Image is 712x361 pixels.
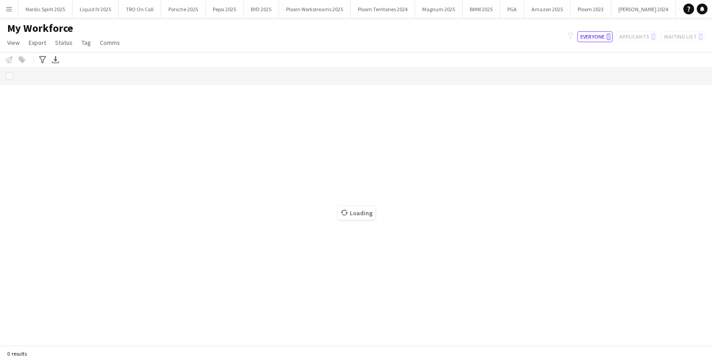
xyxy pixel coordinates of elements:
span: Export [29,39,46,47]
app-action-btn: Export XLSX [50,54,61,65]
span: Comms [100,39,120,47]
app-action-btn: Advanced filters [37,54,48,65]
span: 0 [606,33,611,40]
a: Status [51,37,76,48]
button: Porsche 2025 [161,0,206,18]
button: Ploom Territories 2024 [351,0,415,18]
span: Loading [338,206,375,220]
span: My Workforce [7,22,73,35]
a: View [4,37,23,48]
button: Magnum 2025 [415,0,463,18]
button: PGA [500,0,524,18]
span: Status [55,39,73,47]
button: [PERSON_NAME] 2024 [611,0,676,18]
span: Tag [81,39,91,47]
button: Ploom 2023 [570,0,611,18]
button: Ploom Workstreams 2025 [279,0,351,18]
span: View [7,39,20,47]
button: BYD 2025 [244,0,279,18]
button: Amazon 2025 [524,0,570,18]
button: TRO On Call [119,0,161,18]
a: Comms [96,37,124,48]
button: BMW 2025 [463,0,500,18]
button: Liquid IV 2025 [73,0,119,18]
button: Everyone0 [577,31,613,42]
button: Nordic Spirit 2025 [18,0,73,18]
a: Tag [78,37,94,48]
a: Export [25,37,50,48]
button: Pepsi 2025 [206,0,244,18]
